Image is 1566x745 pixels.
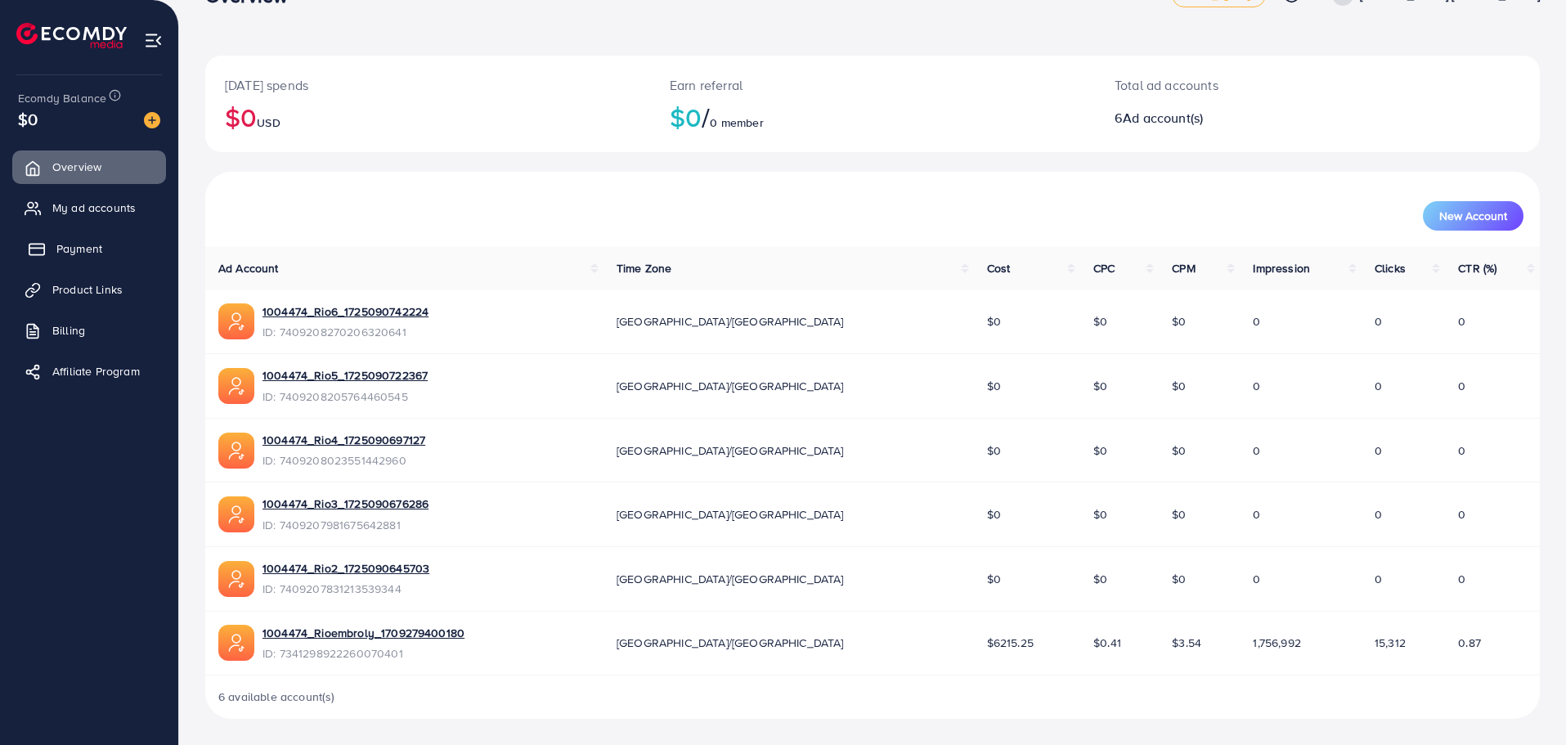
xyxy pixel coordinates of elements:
img: ic-ads-acc.e4c84228.svg [218,496,254,532]
span: $0 [987,313,1001,330]
span: 0 member [710,114,763,131]
span: $0 [1093,442,1107,459]
p: Total ad accounts [1115,75,1409,95]
span: [GEOGRAPHIC_DATA]/[GEOGRAPHIC_DATA] [617,635,844,651]
span: 1,756,992 [1253,635,1300,651]
img: ic-ads-acc.e4c84228.svg [218,433,254,469]
a: 1004474_Rioembroly_1709279400180 [262,625,464,641]
span: 0 [1375,378,1382,394]
a: My ad accounts [12,191,166,224]
span: [GEOGRAPHIC_DATA]/[GEOGRAPHIC_DATA] [617,313,844,330]
a: 1004474_Rio5_1725090722367 [262,367,428,384]
span: $6215.25 [987,635,1034,651]
span: 0.87 [1458,635,1481,651]
span: $0 [1093,313,1107,330]
span: 0 [1458,571,1465,587]
span: $0.41 [1093,635,1121,651]
span: $0 [1093,571,1107,587]
span: 0 [1253,378,1260,394]
span: [GEOGRAPHIC_DATA]/[GEOGRAPHIC_DATA] [617,506,844,523]
span: My ad accounts [52,200,136,216]
img: ic-ads-acc.e4c84228.svg [218,303,254,339]
img: image [144,112,160,128]
span: 0 [1458,313,1465,330]
span: CPC [1093,260,1115,276]
span: $0 [1172,313,1186,330]
span: ID: 7409208270206320641 [262,324,429,340]
span: $0 [1172,378,1186,394]
img: ic-ads-acc.e4c84228.svg [218,625,254,661]
span: Time Zone [617,260,671,276]
span: $3.54 [1172,635,1201,651]
span: 0 [1253,313,1260,330]
span: ID: 7409208205764460545 [262,388,428,405]
span: $0 [987,571,1001,587]
span: [GEOGRAPHIC_DATA]/[GEOGRAPHIC_DATA] [617,571,844,587]
span: Ad account(s) [1123,109,1203,127]
span: $0 [1172,442,1186,459]
span: $0 [1093,378,1107,394]
span: Ecomdy Balance [18,90,106,106]
a: 1004474_Rio4_1725090697127 [262,432,425,448]
span: 0 [1458,506,1465,523]
h2: 6 [1115,110,1409,126]
span: $0 [1172,506,1186,523]
span: 0 [1375,571,1382,587]
span: ID: 7409207981675642881 [262,517,429,533]
span: 0 [1253,571,1260,587]
span: Overview [52,159,101,175]
span: New Account [1439,210,1507,222]
span: $0 [987,506,1001,523]
a: Billing [12,314,166,347]
p: Earn referral [670,75,1075,95]
h2: $0 [670,101,1075,132]
span: 0 [1253,442,1260,459]
p: [DATE] spends [225,75,630,95]
span: Cost [987,260,1011,276]
h2: $0 [225,101,630,132]
iframe: Chat [1496,671,1554,733]
span: ID: 7409207831213539344 [262,581,429,597]
span: Clicks [1375,260,1406,276]
span: 0 [1375,442,1382,459]
span: $0 [1093,506,1107,523]
span: / [702,98,710,136]
span: CTR (%) [1458,260,1496,276]
span: 0 [1375,313,1382,330]
span: 15,312 [1375,635,1406,651]
span: Ad Account [218,260,279,276]
img: logo [16,23,127,48]
a: Affiliate Program [12,355,166,388]
img: ic-ads-acc.e4c84228.svg [218,561,254,597]
span: USD [257,114,280,131]
span: ID: 7409208023551442960 [262,452,425,469]
a: Product Links [12,273,166,306]
span: $0 [1172,571,1186,587]
span: $0 [987,378,1001,394]
span: Product Links [52,281,123,298]
span: ID: 7341298922260070401 [262,645,464,662]
a: Overview [12,150,166,183]
span: Payment [56,240,102,257]
img: menu [144,31,163,50]
span: Impression [1253,260,1310,276]
a: 1004474_Rio2_1725090645703 [262,560,429,577]
a: 1004474_Rio6_1725090742224 [262,303,429,320]
span: $0 [987,442,1001,459]
span: 0 [1253,506,1260,523]
button: New Account [1423,201,1523,231]
span: [GEOGRAPHIC_DATA]/[GEOGRAPHIC_DATA] [617,442,844,459]
span: CPM [1172,260,1195,276]
span: $0 [18,107,38,131]
span: 0 [1375,506,1382,523]
span: 0 [1458,378,1465,394]
img: ic-ads-acc.e4c84228.svg [218,368,254,404]
span: 6 available account(s) [218,689,335,705]
span: Affiliate Program [52,363,140,379]
span: [GEOGRAPHIC_DATA]/[GEOGRAPHIC_DATA] [617,378,844,394]
span: 0 [1458,442,1465,459]
a: Payment [12,232,166,265]
span: Billing [52,322,85,339]
a: 1004474_Rio3_1725090676286 [262,496,429,512]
